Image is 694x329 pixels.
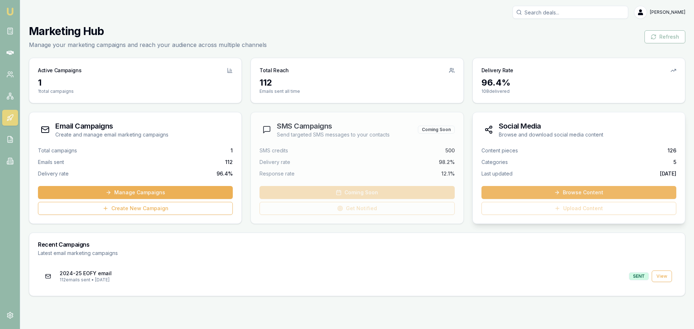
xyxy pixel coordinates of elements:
a: View [652,270,672,282]
p: Latest email marketing campaigns [38,250,676,257]
span: SMS credits [260,147,288,154]
h3: Total Reach [260,67,288,74]
span: Emails sent [38,159,64,166]
span: 98.2% [439,159,455,166]
div: 1 [38,77,233,88]
a: Create New Campaign [38,202,233,215]
a: Browse Content [481,186,676,199]
a: Manage Campaigns [38,186,233,199]
h3: Social Media [499,121,603,131]
p: Manage your marketing campaigns and reach your audience across multiple channels [29,40,267,49]
span: Delivery rate [260,159,290,166]
span: 112 [225,159,233,166]
span: 1 [231,147,233,154]
p: Create and manage email marketing campaigns [55,131,168,138]
span: 12.1% [441,170,455,177]
input: Search deals [513,6,628,19]
span: [DATE] [660,170,676,177]
div: Coming Soon [418,126,455,134]
span: [PERSON_NAME] [650,9,685,15]
h3: Email Campaigns [55,121,168,131]
h3: Delivery Rate [481,67,513,74]
span: Last updated [481,170,513,177]
div: 96.4 % [481,77,676,88]
p: Send targeted SMS messages to your contacts [277,131,390,138]
span: 96.4 % [217,170,233,177]
h3: SMS Campaigns [277,121,390,131]
button: Refresh [644,30,685,43]
h3: Active Campaigns [38,67,81,74]
span: 5 [673,159,676,166]
h1: Marketing Hub [29,25,267,38]
div: SENT [629,272,649,280]
p: Emails sent all time [260,88,454,94]
h3: Recent Campaigns [38,242,676,247]
p: 1 total campaigns [38,88,233,94]
span: Response rate [260,170,295,177]
span: Content pieces [481,147,518,154]
span: Categories [481,159,508,166]
p: 2024-25 EOFY email [60,270,623,277]
span: 500 [445,147,455,154]
span: Total campaigns [38,147,77,154]
p: Browse and download social media content [499,131,603,138]
span: Delivery rate [38,170,69,177]
span: 126 [668,147,676,154]
p: 112 emails sent • [DATE] [60,277,623,283]
img: emu-icon-u.png [6,7,14,16]
p: 108 delivered [481,88,676,94]
div: 112 [260,77,454,88]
